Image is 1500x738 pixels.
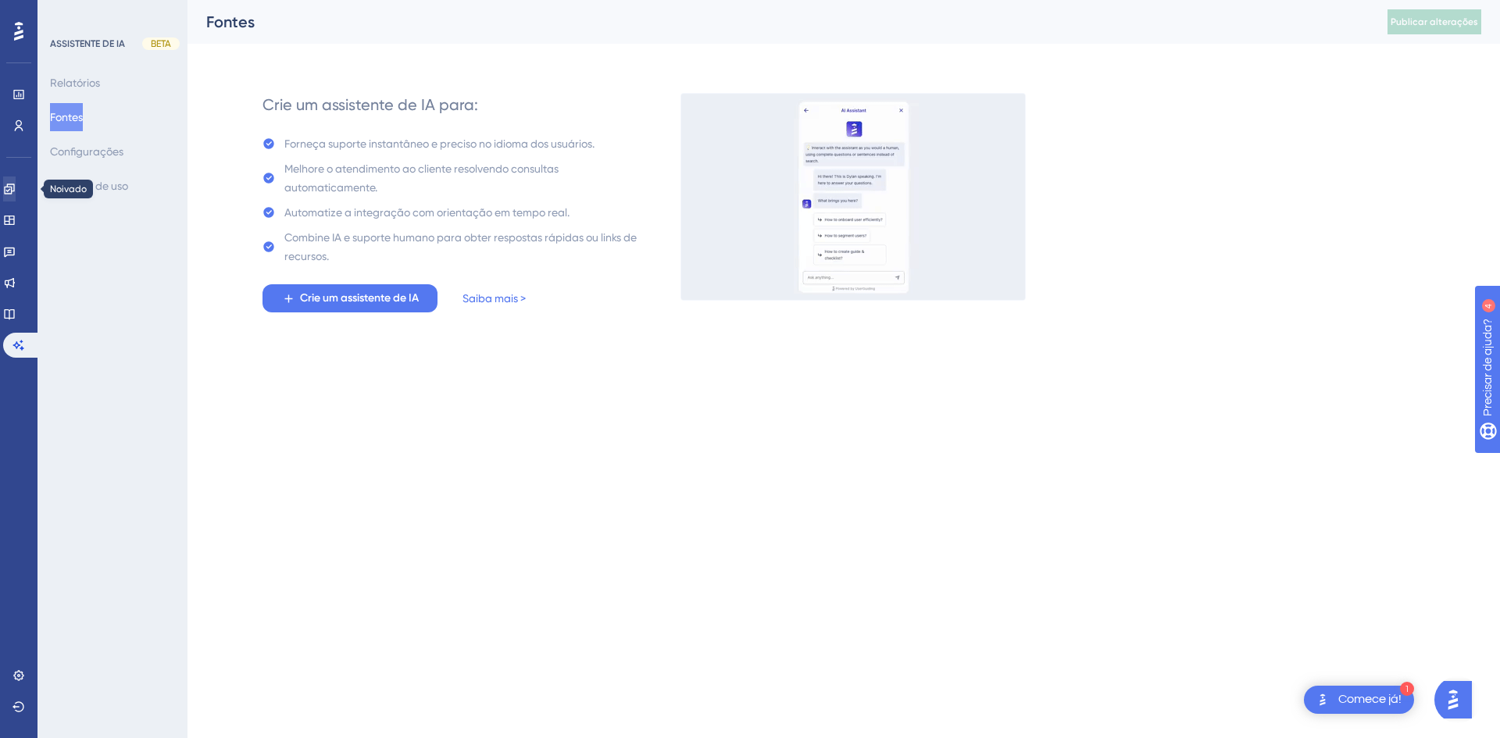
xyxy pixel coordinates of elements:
[151,38,171,49] font: BETA
[1405,685,1409,693] font: 1
[462,289,526,308] a: Saiba mais >
[680,93,1026,301] img: 536038c8a6906fa413afa21d633a6c1c.gif
[462,292,526,305] font: Saiba mais >
[50,172,128,200] button: Controle de uso
[262,95,478,114] font: Crie um assistente de IA para:
[206,12,255,31] font: Fontes
[50,38,125,49] font: ASSISTENTE DE IA
[50,180,128,192] font: Controle de uso
[50,111,83,123] font: Fontes
[1313,690,1332,709] img: imagem-do-lançador-texto-alternativo
[262,284,437,312] button: Crie um assistente de IA
[145,9,150,18] font: 4
[50,145,123,158] font: Configurações
[50,77,100,89] font: Relatórios
[37,7,134,19] font: Precisar de ajuda?
[284,231,637,262] font: Combine IA e suporte humano para obter respostas rápidas ou links de recursos.
[284,137,595,150] font: Forneça suporte instantâneo e preciso no idioma dos usuários.
[1338,693,1402,705] font: Comece já!
[1434,676,1481,723] iframe: Iniciador do Assistente de IA do UserGuiding
[50,137,123,166] button: Configurações
[1391,16,1478,27] font: Publicar alterações
[300,291,419,305] font: Crie um assistente de IA
[1387,9,1481,34] button: Publicar alterações
[50,103,83,131] button: Fontes
[1304,686,1414,714] div: Abra a lista de verificação Comece!, módulos restantes: 1
[284,206,570,219] font: Automatize a integração com orientação em tempo real.
[284,162,559,194] font: Melhore o atendimento ao cliente resolvendo consultas automaticamente.
[50,69,100,97] button: Relatórios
